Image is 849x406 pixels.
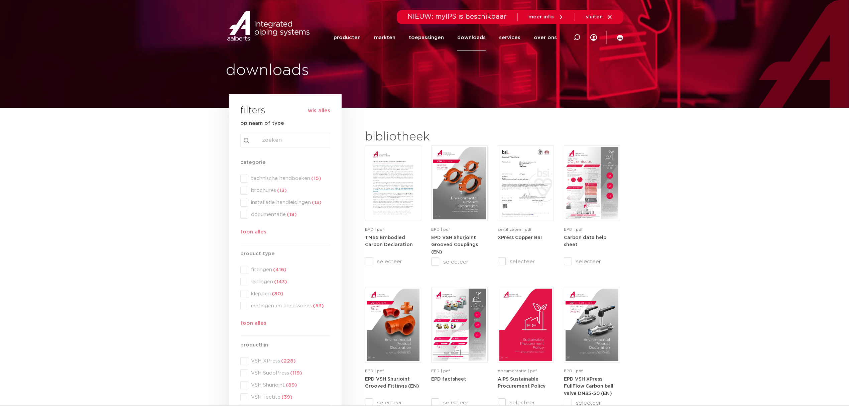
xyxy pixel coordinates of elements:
[499,24,520,51] a: services
[564,227,583,231] span: EPD | pdf
[564,377,613,396] a: EPD VSH XPress FullFlow Carbon ball valve DN35-50 (EN)
[431,227,450,231] span: EPD | pdf
[365,235,413,247] a: TM65 Embodied Carbon Declaration
[226,60,421,81] h1: downloads
[498,377,545,389] a: AIPS Sustainable Procurement Policy
[365,129,484,145] h2: bibliotheek
[498,369,537,373] span: documentatie | pdf
[498,235,542,240] a: XPress Copper BSI
[407,13,507,20] span: NIEUW: myIPS is beschikbaar
[334,24,361,51] a: producten
[334,24,557,51] nav: Menu
[365,227,384,231] span: EPD | pdf
[365,369,384,373] span: EPD | pdf
[367,147,419,219] img: TM65-Embodied-Carbon-Declaration-pdf.jpg
[365,258,421,266] label: selecteer
[586,14,613,20] a: sluiten
[431,377,466,382] a: EPD factsheet
[566,289,618,361] img: VSH-XPress-Carbon-BallValveDN35-50_A4EPD_5011435-_2024_1.0_EN-pdf.jpg
[433,289,486,361] img: Aips-EPD-A4Factsheet_NL-pdf.jpg
[433,147,486,219] img: VSH-Shurjoint-Grooved-Couplings_A4EPD_5011512_EN-pdf.jpg
[528,14,554,19] span: meer info
[499,289,552,361] img: Aips_A4Sustainable-Procurement-Policy_5011446_EN-pdf.jpg
[431,258,487,266] label: selecteer
[409,24,444,51] a: toepassingen
[566,147,618,219] img: NL-Carbon-data-help-sheet-pdf.jpg
[498,227,531,231] span: certificaten | pdf
[564,235,606,247] a: Carbon data help sheet
[240,103,265,119] h3: filters
[240,121,284,126] strong: op naam of type
[498,258,554,266] label: selecteer
[431,235,478,255] a: EPD VSH Shurjoint Grooved Couplings (EN)
[564,369,583,373] span: EPD | pdf
[374,24,395,51] a: markten
[586,14,603,19] span: sluiten
[365,377,419,389] a: EPD VSH Shurjoint Grooved Fittings (EN)
[528,14,564,20] a: meer info
[431,369,450,373] span: EPD | pdf
[590,24,597,51] div: my IPS
[499,147,552,219] img: XPress_Koper_BSI-pdf.jpg
[564,258,620,266] label: selecteer
[534,24,557,51] a: over ons
[457,24,486,51] a: downloads
[367,289,419,361] img: VSH-Shurjoint-Grooved-Fittings_A4EPD_5011523_EN-pdf.jpg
